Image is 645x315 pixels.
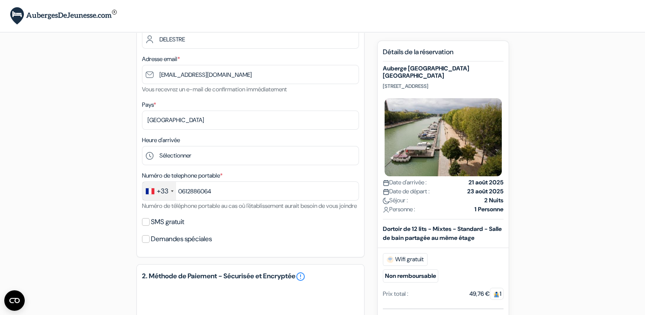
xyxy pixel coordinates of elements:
[383,65,503,79] h5: Auberge [GEOGRAPHIC_DATA] [GEOGRAPHIC_DATA]
[469,178,503,187] strong: 21 août 2025
[383,187,430,196] span: Date de départ :
[474,205,503,214] strong: 1 Personne
[383,196,408,205] span: Séjour :
[142,171,223,180] label: Numéro de telephone portable
[142,181,359,201] input: 6 12 34 56 78
[142,202,357,210] small: Numéro de téléphone portable au cas où l'établissement aurait besoin de vous joindre
[295,271,306,282] a: error_outline
[484,196,503,205] strong: 2 Nuits
[142,65,359,84] input: Entrer adresse e-mail
[383,205,415,214] span: Personne :
[383,178,427,187] span: Date d'arrivée :
[383,189,389,195] img: calendar.svg
[383,225,502,242] b: Dortoir de 12 lits - Mixtes - Standard - Salle de bain partagée au même étage
[142,55,180,64] label: Adresse email
[383,198,389,204] img: moon.svg
[383,48,503,61] h5: Détails de la réservation
[467,187,503,196] strong: 23 août 2025
[157,186,168,196] div: +33
[142,271,359,282] h5: 2. Méthode de Paiement - Sécurisée et Encryptée
[493,291,500,297] img: guest.svg
[383,180,389,186] img: calendar.svg
[490,288,503,300] span: 1
[383,289,408,298] div: Prix total :
[142,29,359,49] input: Entrer le nom de famille
[383,83,503,90] p: [STREET_ADDRESS]
[151,233,212,245] label: Demandes spéciales
[10,7,117,25] img: AubergesDeJeunesse.com
[151,216,184,228] label: SMS gratuit
[142,100,156,109] label: Pays
[4,290,25,311] button: Ouvrir le widget CMP
[142,136,180,145] label: Heure d'arrivée
[469,289,503,298] div: 49,76 €
[383,269,438,283] small: Non remboursable
[383,207,389,213] img: user_icon.svg
[142,85,287,93] small: Vous recevrez un e-mail de confirmation immédiatement
[142,182,176,200] div: France: +33
[383,253,428,266] span: Wifi gratuit
[387,256,393,263] img: free_wifi.svg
